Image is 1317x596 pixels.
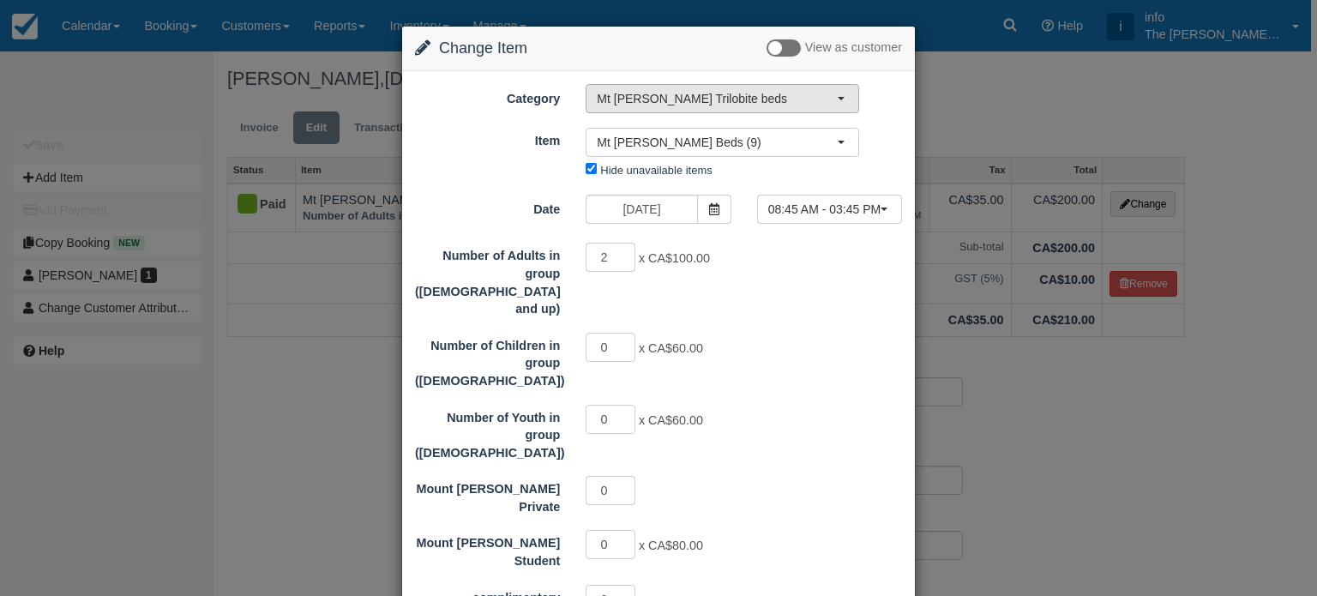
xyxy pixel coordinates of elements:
[586,476,635,505] input: Mount Stephen Private
[586,530,635,559] input: Mount Stephen Student
[639,341,703,355] span: x CA$60.00
[402,331,573,390] label: Number of Children in group (6 - 12 years old)
[439,39,527,57] span: Change Item
[586,405,635,434] input: Number of Youth in group (13 - 18 years old)
[768,201,880,218] span: 08:45 AM - 03:45 PM
[639,539,703,553] span: x CA$80.00
[402,84,573,108] label: Category
[402,474,573,515] label: Mount Stephen Private
[805,41,902,55] span: View as customer
[402,241,573,317] label: Number of Adults in group (19 years old and up)
[639,413,703,427] span: x CA$60.00
[586,243,635,272] input: Number of Adults in group (19 years old and up)
[757,195,902,224] button: 08:45 AM - 03:45 PM
[402,126,573,150] label: Item
[597,90,837,107] span: Mt [PERSON_NAME] Trilobite beds
[402,528,573,569] label: Mount Stephen Student
[586,333,635,362] input: Number of Children in group (6 - 12 years old)
[597,134,837,151] span: Mt [PERSON_NAME] Beds (9)
[639,252,710,266] span: x CA$100.00
[586,128,859,157] button: Mt [PERSON_NAME] Beds (9)
[402,195,573,219] label: Date
[586,84,859,113] button: Mt [PERSON_NAME] Trilobite beds
[600,164,712,177] label: Hide unavailable items
[402,403,573,462] label: Number of Youth in group (13 - 18 years old)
